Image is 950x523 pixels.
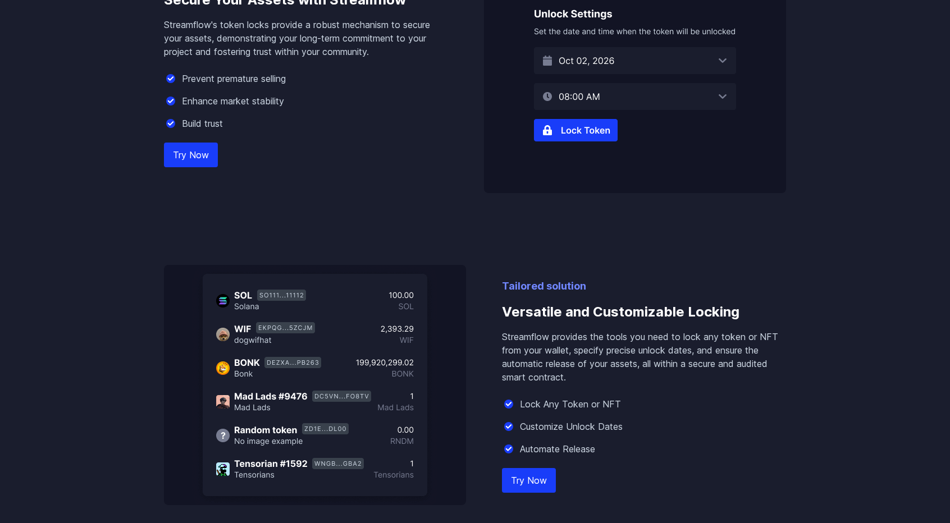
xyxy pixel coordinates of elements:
a: Try Now [164,143,218,167]
a: Try Now [502,468,556,493]
p: Streamflow provides the tools you need to lock any token or NFT from your wallet, specify precise... [502,330,786,384]
p: Tailored solution [502,278,786,294]
p: Lock Any Token or NFT [520,397,621,411]
p: Build trust [182,117,223,130]
h3: Versatile and Customizable Locking [502,294,786,330]
img: Versatile and Customizable Locking [164,265,466,505]
p: Prevent premature selling [182,72,286,85]
p: Streamflow's token locks provide a robust mechanism to secure your assets, demonstrating your lon... [164,18,448,58]
p: Automate Release [520,442,595,456]
p: Customize Unlock Dates [520,420,623,433]
p: Enhance market stability [182,94,284,108]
